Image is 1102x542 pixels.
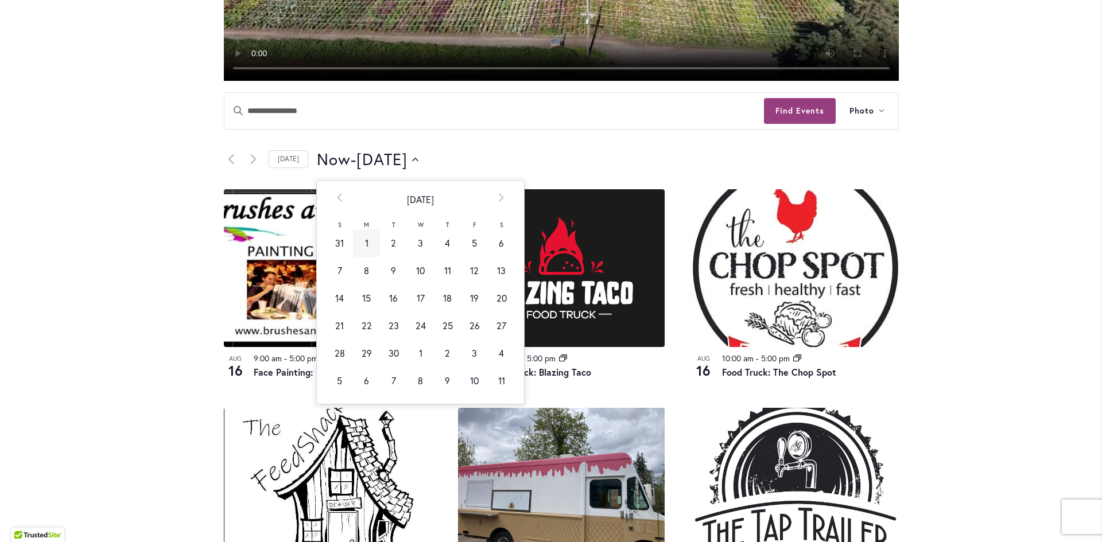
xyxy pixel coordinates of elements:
[461,340,488,367] td: 3
[527,353,556,364] time: 5:00 pm
[254,353,282,364] time: 9:00 am
[380,218,407,229] th: T
[380,312,407,340] td: 23
[434,218,461,229] th: T
[289,353,318,364] time: 5:00 pm
[722,366,836,378] a: Food Truck: The Chop Spot
[488,218,515,229] th: S
[488,229,515,257] td: 6
[407,340,434,367] td: 1
[380,284,407,312] td: 16
[224,93,764,129] input: Enter Keyword. Search for events by Keyword.
[407,284,434,312] td: 17
[317,148,418,171] button: Click to toggle datepicker
[224,354,247,364] span: Aug
[246,153,260,166] a: Next Events
[380,340,407,367] td: 30
[326,284,353,312] td: 14
[380,257,407,284] td: 9
[353,367,380,395] td: 6
[434,367,461,395] td: 9
[326,340,353,367] td: 28
[353,218,380,229] th: M
[488,312,515,340] td: 27
[849,104,874,118] span: Photo
[488,257,515,284] td: 13
[434,340,461,367] td: 2
[326,229,353,257] td: 31
[488,366,591,378] a: Food Truck: Blazing Taco
[224,189,430,347] img: Brushes and Blessings – Face Painting
[461,218,488,229] th: F
[461,229,488,257] td: 5
[692,189,899,347] img: THE CHOP SPOT PDX – Food Truck
[356,148,408,171] span: [DATE]
[380,367,407,395] td: 7
[488,284,515,312] td: 20
[407,312,434,340] td: 24
[488,340,515,367] td: 4
[254,366,409,378] a: Face Painting: Brushes and Blessings
[353,312,380,340] td: 22
[9,501,41,533] iframe: Launch Accessibility Center
[434,229,461,257] td: 4
[434,257,461,284] td: 11
[407,229,434,257] td: 3
[692,354,715,364] span: Aug
[836,93,898,129] button: Photo
[761,353,790,364] time: 5:00 pm
[764,98,836,124] button: Find Events
[353,340,380,367] td: 29
[434,284,461,312] td: 18
[326,257,353,284] td: 7
[756,353,759,364] span: -
[461,312,488,340] td: 26
[407,367,434,395] td: 8
[353,181,488,219] th: [DATE]
[284,353,287,364] span: -
[351,148,356,171] span: -
[407,218,434,229] th: W
[380,229,407,257] td: 2
[353,229,380,257] td: 1
[461,367,488,395] td: 10
[224,153,238,166] a: Previous Events
[461,284,488,312] td: 19
[326,367,353,395] td: 5
[326,312,353,340] td: 21
[434,312,461,340] td: 25
[353,257,380,284] td: 8
[407,257,434,284] td: 10
[692,361,715,380] span: 16
[461,257,488,284] td: 12
[353,284,380,312] td: 15
[224,361,247,380] span: 16
[317,148,351,171] span: Now
[722,353,754,364] time: 10:00 am
[326,218,353,229] th: S
[269,150,308,168] a: Click to select today's date
[458,189,665,347] img: Blazing Taco Food Truck
[488,367,515,395] td: 11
